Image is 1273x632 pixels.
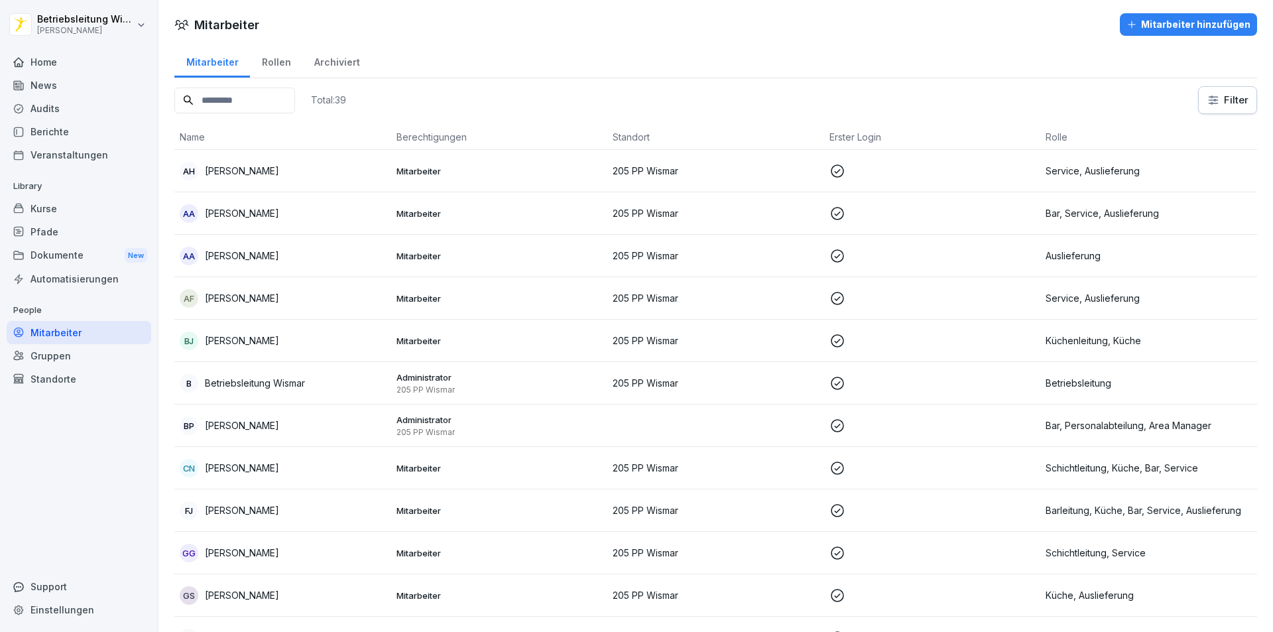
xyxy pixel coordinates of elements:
p: [PERSON_NAME] [205,461,279,475]
p: Mitarbeiter [396,547,603,559]
p: 205 PP Wismar [613,291,819,305]
div: GS [180,586,198,605]
div: AF [180,289,198,308]
th: Berechtigungen [391,125,608,150]
div: Filter [1207,94,1248,107]
a: Standorte [7,367,151,391]
p: Mitarbeiter [396,165,603,177]
th: Erster Login [824,125,1041,150]
p: Küche, Auslieferung [1046,588,1252,602]
p: [PERSON_NAME] [205,164,279,178]
div: BJ [180,332,198,350]
p: 205 PP Wismar [613,376,819,390]
div: FJ [180,501,198,520]
p: [PERSON_NAME] [205,249,279,263]
p: [PERSON_NAME] [205,588,279,602]
p: [PERSON_NAME] [205,503,279,517]
p: Mitarbeiter [396,505,603,517]
div: Dokumente [7,243,151,268]
p: Library [7,176,151,197]
p: Service, Auslieferung [1046,291,1252,305]
div: CN [180,459,198,477]
a: Home [7,50,151,74]
p: Bar, Service, Auslieferung [1046,206,1252,220]
p: [PERSON_NAME] [205,206,279,220]
th: Name [174,125,391,150]
p: 205 PP Wismar [613,206,819,220]
p: 205 PP Wismar [613,334,819,348]
th: Rolle [1040,125,1257,150]
a: Mitarbeiter [174,44,250,78]
div: B [180,374,198,393]
p: 205 PP Wismar [613,461,819,475]
p: [PERSON_NAME] [205,334,279,348]
a: DokumenteNew [7,243,151,268]
div: AA [180,204,198,223]
p: Mitarbeiter [396,208,603,220]
a: Pfade [7,220,151,243]
div: AA [180,247,198,265]
th: Standort [607,125,824,150]
p: 205 PP Wismar [613,164,819,178]
a: Audits [7,97,151,120]
div: GG [180,544,198,562]
p: [PERSON_NAME] [205,546,279,560]
p: Administrator [396,371,603,383]
a: Automatisierungen [7,267,151,290]
a: News [7,74,151,97]
p: Mitarbeiter [396,335,603,347]
a: Veranstaltungen [7,143,151,166]
p: Küchenleitung, Küche [1046,334,1252,348]
div: BP [180,416,198,435]
div: New [125,248,147,263]
p: Service, Auslieferung [1046,164,1252,178]
a: Kurse [7,197,151,220]
button: Filter [1199,87,1256,113]
p: 205 PP Wismar [396,385,603,395]
p: Barleitung, Küche, Bar, Service, Auslieferung [1046,503,1252,517]
p: Bar, Personalabteilung, Area Manager [1046,418,1252,432]
p: 205 PP Wismar [613,503,819,517]
p: Mitarbeiter [396,250,603,262]
div: AH [180,162,198,180]
p: [PERSON_NAME] [205,291,279,305]
p: Betriebsleitung Wismar [37,14,134,25]
a: Einstellungen [7,598,151,621]
a: Rollen [250,44,302,78]
p: 205 PP Wismar [396,427,603,438]
button: Mitarbeiter hinzufügen [1120,13,1257,36]
p: Mitarbeiter [396,462,603,474]
p: Betriebsleitung Wismar [205,376,305,390]
p: [PERSON_NAME] [205,418,279,432]
p: Total: 39 [311,94,346,106]
div: Archiviert [302,44,371,78]
p: Betriebsleitung [1046,376,1252,390]
h1: Mitarbeiter [194,16,259,34]
p: 205 PP Wismar [613,546,819,560]
p: Schichtleitung, Küche, Bar, Service [1046,461,1252,475]
p: Mitarbeiter [396,590,603,601]
p: 205 PP Wismar [613,588,819,602]
a: Mitarbeiter [7,321,151,344]
a: Berichte [7,120,151,143]
p: Administrator [396,414,603,426]
p: People [7,300,151,321]
a: Gruppen [7,344,151,367]
div: Support [7,575,151,598]
p: 205 PP Wismar [613,249,819,263]
p: Schichtleitung, Service [1046,546,1252,560]
p: Mitarbeiter [396,292,603,304]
